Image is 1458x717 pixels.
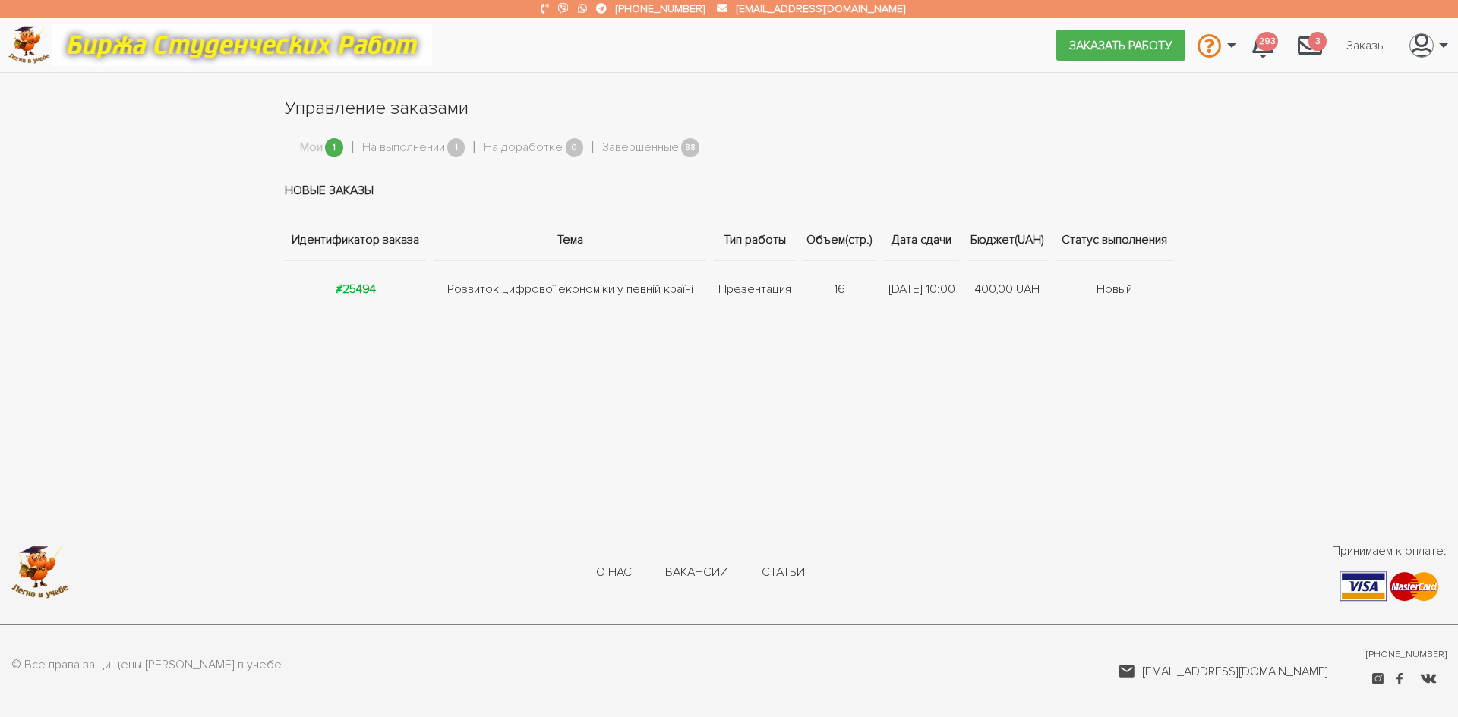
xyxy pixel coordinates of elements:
[1332,542,1447,560] span: Принимаем к оплате:
[300,138,323,158] a: Мои
[596,564,632,581] a: О нас
[336,281,376,297] a: #25494
[430,219,710,260] th: Тема
[963,219,1052,260] th: Бюджет(UAH)
[1366,648,1447,662] a: [PHONE_NUMBER]
[1334,30,1397,59] a: Заказы
[616,2,705,15] a: [PHONE_NUMBER]
[880,219,962,260] th: Дата сдачи
[963,260,1052,317] td: 400,00 UAH
[8,26,50,64] img: logo-c4363faeb99b52c628a42810ed6dfb4293a56d4e4775eb116515dfe7f33672af.png
[285,219,430,260] th: Идентификатор заказа
[52,24,432,66] img: motto-12e01f5a76059d5f6a28199ef077b1f78e012cfde436ab5cf1d4517935686d32.gif
[285,96,1173,121] h1: Управление заказами
[1119,662,1328,681] a: [EMAIL_ADDRESS][DOMAIN_NAME]
[737,2,905,15] a: [EMAIL_ADDRESS][DOMAIN_NAME]
[447,138,465,157] span: 1
[362,138,445,158] a: На выполнении
[1256,32,1278,51] span: 293
[1340,571,1439,602] img: payment-9f1e57a40afa9551f317c30803f4599b5451cfe178a159d0fc6f00a10d51d3ba.png
[1240,24,1286,65] a: 293
[665,564,728,581] a: Вакансии
[484,138,563,158] a: На доработке
[11,656,282,675] p: © Все права защищены [PERSON_NAME] в учебе
[285,162,1173,219] td: Новые заказы
[1056,30,1185,60] a: Заказать работу
[430,260,710,317] td: Розвиток цифрової економіки у певній країні
[566,138,584,157] span: 0
[325,138,343,157] span: 1
[799,260,880,317] td: 16
[1052,260,1173,317] td: Новый
[710,260,799,317] td: Презентация
[710,219,799,260] th: Тип работы
[602,138,679,158] a: Завершенные
[799,219,880,260] th: Объем(стр.)
[1286,24,1334,65] a: 3
[1052,219,1173,260] th: Статус выполнения
[880,260,962,317] td: [DATE] 10:00
[1142,662,1328,681] span: [EMAIL_ADDRESS][DOMAIN_NAME]
[681,138,699,157] span: 88
[11,546,69,599] img: logo-c4363faeb99b52c628a42810ed6dfb4293a56d4e4775eb116515dfe7f33672af.png
[1308,32,1327,51] span: 3
[762,564,805,581] a: Статьи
